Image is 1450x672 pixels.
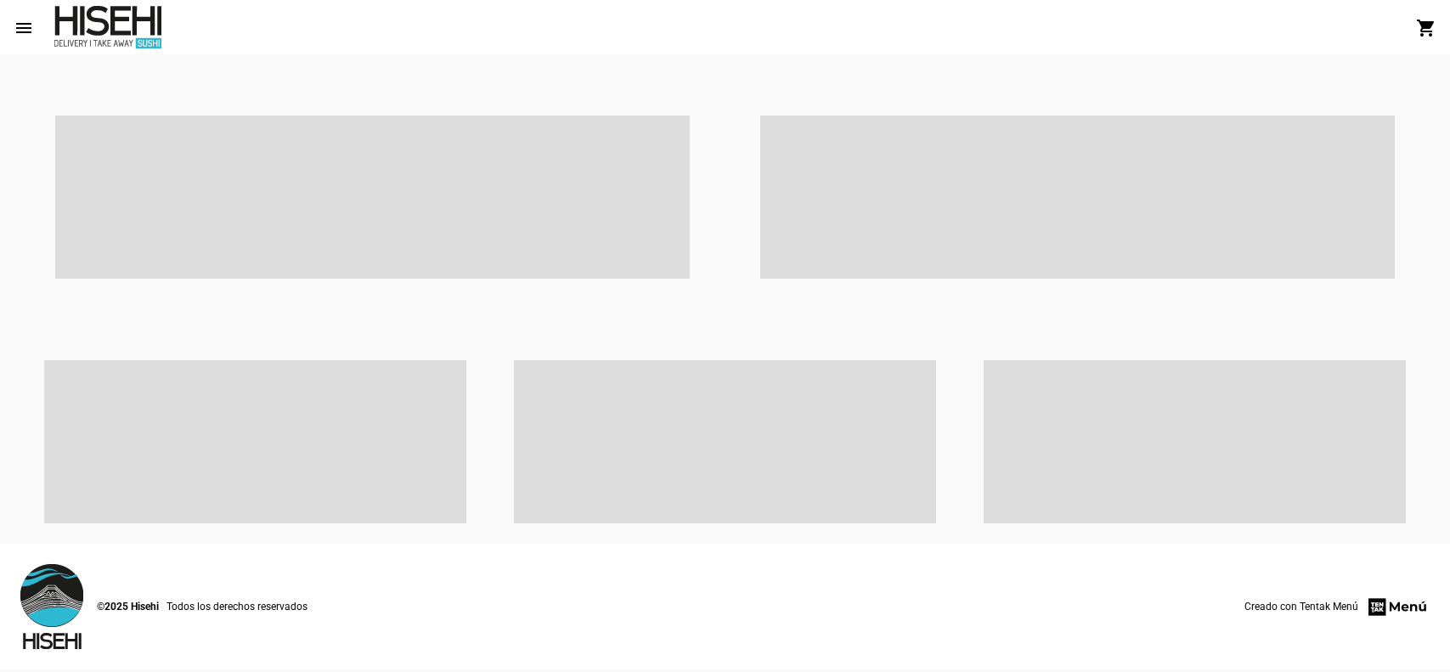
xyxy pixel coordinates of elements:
img: menu-firm.png [1366,596,1430,618]
mat-icon: menu [14,18,34,38]
span: Todos los derechos reservados [166,598,307,615]
mat-icon: shopping_cart [1416,18,1436,38]
span: ©2025 Hisehi [97,598,159,615]
span: Creado con Tentak Menú [1244,598,1358,615]
a: Creado con Tentak Menú [1244,596,1430,618]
